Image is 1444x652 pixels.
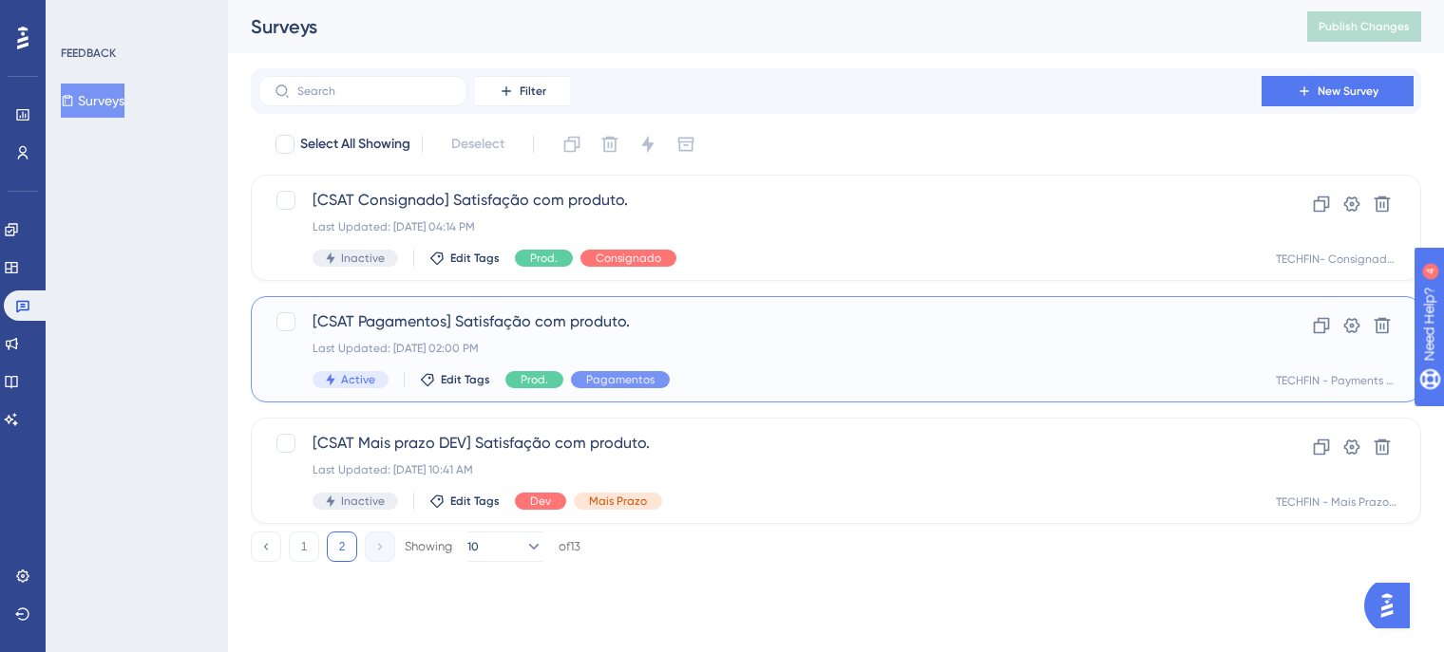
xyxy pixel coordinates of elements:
[1364,577,1421,634] iframe: UserGuiding AI Assistant Launcher
[313,310,1207,333] span: [CSAT Pagamentos] Satisfação com produto.
[1262,76,1414,106] button: New Survey
[341,494,385,509] span: Inactive
[530,251,558,266] span: Prod.
[313,189,1207,212] span: [CSAT Consignado] Satisfação com produto.
[530,494,551,509] span: Dev
[559,538,580,555] div: of 13
[289,531,319,562] button: 1
[450,251,500,266] span: Edit Tags
[1276,251,1397,267] div: TECHFIN- Consignado PF - Prod
[451,133,504,156] span: Deselect
[313,462,1207,477] div: Last Updated: [DATE] 10:41 AM
[475,76,570,106] button: Filter
[521,372,548,387] span: Prod.
[441,372,490,387] span: Edit Tags
[341,372,375,387] span: Active
[467,539,479,554] span: 10
[420,372,490,387] button: Edit Tags
[313,219,1207,234] div: Last Updated: [DATE] 04:14 PM
[520,84,546,99] span: Filter
[589,494,647,509] span: Mais Prazo
[1276,494,1397,510] div: TECHFIN - Mais Prazo - Dev
[341,251,385,266] span: Inactive
[61,46,116,61] div: FEEDBACK
[1318,84,1378,99] span: New Survey
[596,251,661,266] span: Consignado
[300,133,410,156] span: Select All Showing
[327,531,357,562] button: 2
[1319,19,1410,34] span: Publish Changes
[313,432,1207,455] span: [CSAT Mais prazo DEV] Satisfação com produto.
[434,127,522,161] button: Deselect
[45,5,119,28] span: Need Help?
[132,9,138,25] div: 4
[467,531,543,562] button: 10
[251,13,1260,40] div: Surveys
[405,538,452,555] div: Showing
[297,84,451,98] input: Search
[61,84,124,118] button: Surveys
[1307,11,1421,42] button: Publish Changes
[1276,373,1397,388] div: TECHFIN - Payments - Prod
[429,251,500,266] button: Edit Tags
[586,372,655,387] span: Pagamentos
[313,341,1207,356] div: Last Updated: [DATE] 02:00 PM
[429,494,500,509] button: Edit Tags
[450,494,500,509] span: Edit Tags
